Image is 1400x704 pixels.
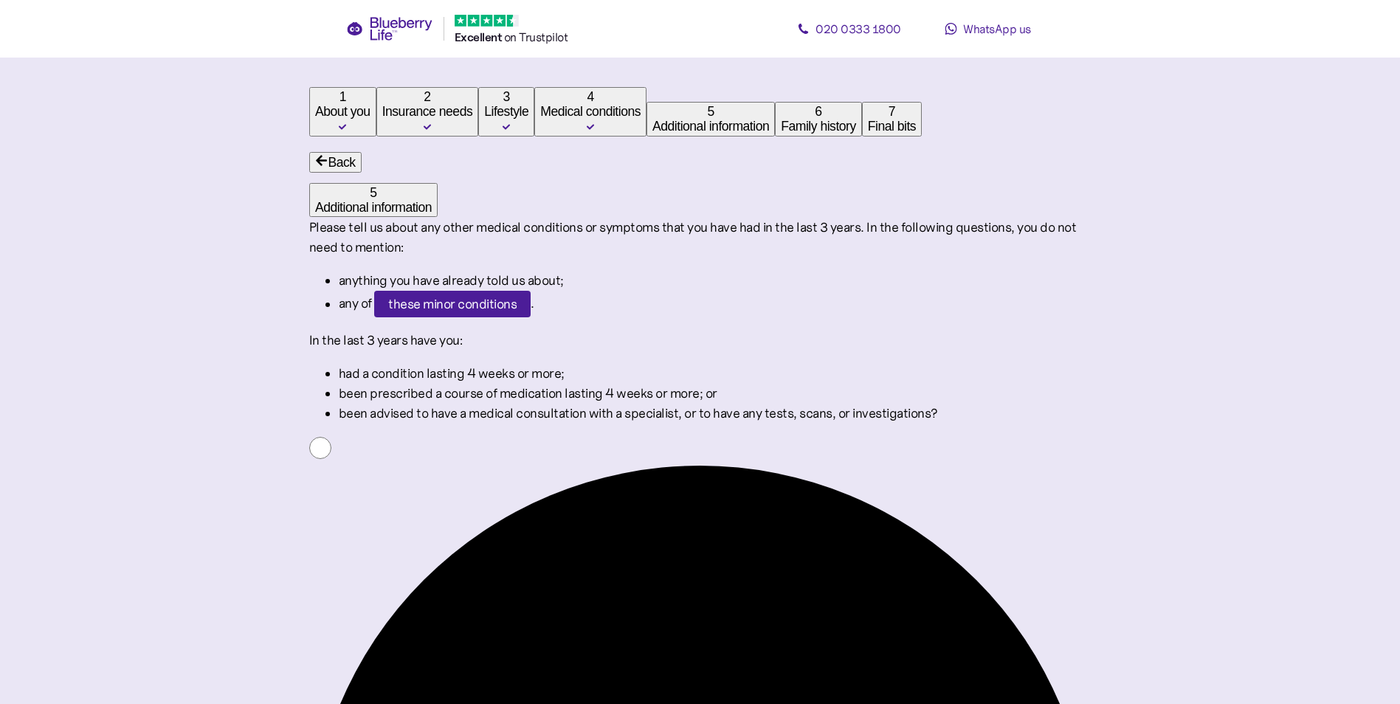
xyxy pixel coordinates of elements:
div: Insurance needs [382,104,473,119]
div: In the last 3 years have you: [309,331,1091,351]
div: 5 [315,185,432,200]
button: Back [309,152,362,173]
div: 6 [781,104,856,119]
div: About you [315,104,370,119]
div: Please tell us about any other medical conditions or symptoms that you have had in the last 3 yea... [309,218,1091,258]
button: 1About you [309,87,376,137]
div: Family history [781,119,856,134]
span: 020 0333 1800 [815,21,901,36]
a: 020 0333 1800 [783,14,916,44]
div: 7 [868,104,916,119]
div: Medical conditions [540,104,641,119]
button: 5Additional information [646,102,775,136]
div: 3 [484,89,528,104]
div: 5 [652,104,769,119]
div: had a condition lasting 4 weeks or more; [339,364,1091,384]
div: been prescribed a course of medication lasting 4 weeks or more; or [339,384,1091,404]
div: 4 [540,89,641,104]
button: these minor conditions [374,291,531,317]
div: anything you have already told us about; [339,271,1091,291]
div: any of . [339,291,1091,317]
span: on Trustpilot [504,30,568,44]
button: 5Additional information [309,183,438,217]
div: Additional information [315,200,432,215]
button: 4Medical conditions [534,87,646,137]
span: WhatsApp us [963,21,1031,36]
button: 3Lifestyle [478,87,534,137]
button: 7Final bits [862,102,922,136]
div: been advised to have a medical consultation with a specialist, or to have any tests, scans, or in... [339,404,1091,424]
div: Lifestyle [484,104,528,119]
button: 6Family history [775,102,862,136]
div: Final bits [868,119,916,134]
span: these minor conditions [388,291,517,317]
span: Excellent ️ [455,30,504,44]
a: WhatsApp us [922,14,1055,44]
div: 1 [315,89,370,104]
div: Additional information [652,119,769,134]
div: 2 [382,89,473,104]
button: 2Insurance needs [376,87,479,137]
div: Back [328,155,356,170]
